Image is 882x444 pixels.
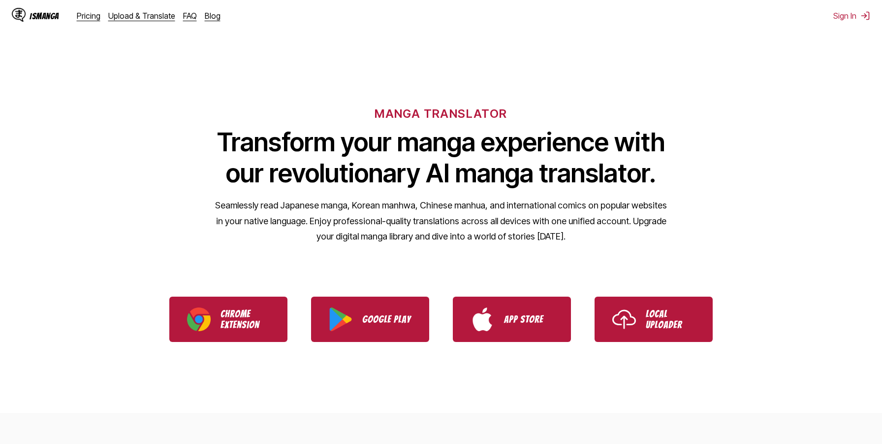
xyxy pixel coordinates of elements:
[362,314,411,325] p: Google Play
[215,198,667,244] p: Seamlessly read Japanese manga, Korean manhwa, Chinese manhua, and international comics on popula...
[646,308,695,330] p: Local Uploader
[612,307,636,331] img: Upload icon
[108,11,175,21] a: Upload & Translate
[30,11,59,21] div: IsManga
[595,297,713,342] a: Use IsManga Local Uploader
[215,127,667,189] h1: Transform your manga experience with our revolutionary AI manga translator.
[183,11,197,21] a: FAQ
[833,11,870,21] button: Sign In
[504,314,553,325] p: App Store
[12,8,26,22] img: IsManga Logo
[471,307,494,331] img: App Store logo
[12,8,77,24] a: IsManga LogoIsManga
[329,307,352,331] img: Google Play logo
[311,297,429,342] a: Download IsManga from Google Play
[205,11,220,21] a: Blog
[169,297,287,342] a: Download IsManga Chrome Extension
[187,307,211,331] img: Chrome logo
[453,297,571,342] a: Download IsManga from App Store
[77,11,100,21] a: Pricing
[220,308,270,330] p: Chrome Extension
[860,11,870,21] img: Sign out
[375,106,507,121] h6: MANGA TRANSLATOR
